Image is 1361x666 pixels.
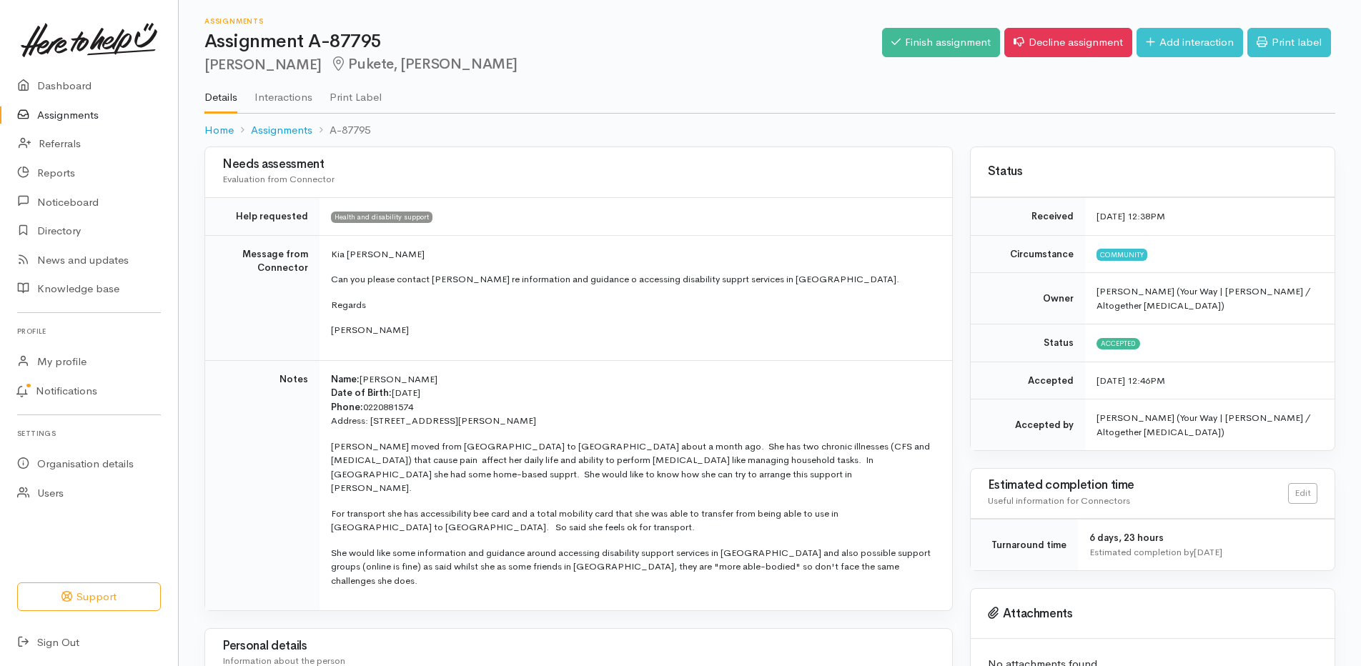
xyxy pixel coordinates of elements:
p: Can you please contact [PERSON_NAME] re information and guidance o accessing disability supprt se... [331,272,935,287]
a: Home [204,122,234,139]
h3: Personal details [222,640,935,653]
nav: breadcrumb [204,114,1335,147]
p: She would like some information and guidance around accessing disability support services in [GEO... [331,546,935,588]
p: [PERSON_NAME] moved from [GEOGRAPHIC_DATA] to [GEOGRAPHIC_DATA] about a month ago. She has two ch... [331,439,935,495]
span: Health and disability support [331,212,432,223]
p: Regards [331,298,935,312]
h6: Settings [17,424,161,443]
td: Notes [205,360,320,610]
a: Finish assignment [882,28,1000,57]
div: Estimated completion by [1089,545,1317,560]
p: Address: [STREET_ADDRESS][PERSON_NAME] [331,414,935,428]
a: Add interaction [1137,28,1243,57]
span: 6 days, 23 hours [1089,532,1164,544]
p: Kia [PERSON_NAME] [331,247,935,262]
p: [PERSON_NAME] [331,323,935,337]
td: Accepted [971,362,1085,399]
td: [PERSON_NAME] (Your Way | [PERSON_NAME] / Altogether [MEDICAL_DATA]) [1085,399,1335,451]
h2: [PERSON_NAME] [204,56,882,73]
span: Evaluation from Connector [222,173,335,185]
span: Name: [331,373,360,385]
h6: Assignments [204,17,882,25]
span: Accepted [1097,338,1140,349]
td: Message from Connector [205,235,320,360]
td: Circumstance [971,235,1085,273]
span: Date of Birth: [331,387,392,399]
p: For transport she has accessibility bee card and a total mobility card that she was able to trans... [331,507,935,535]
span: [PERSON_NAME] (Your Way | [PERSON_NAME] / Altogether [MEDICAL_DATA]) [1097,285,1310,312]
a: Details [204,72,237,114]
td: Help requested [205,198,320,236]
span: Phone: [331,401,363,413]
h3: Attachments [988,607,1317,621]
td: Received [971,198,1085,236]
a: Interactions [254,72,312,112]
span: Pukete, [PERSON_NAME] [330,55,518,73]
td: Owner [971,273,1085,324]
a: Edit [1288,483,1317,504]
span: 0220881574 [363,401,413,413]
td: Turnaround time [971,520,1078,571]
button: Support [17,582,161,612]
li: A-87795 [312,122,370,139]
a: Print label [1247,28,1331,57]
span: Useful information for Connectors [988,494,1130,507]
td: Status [971,324,1085,362]
h3: Needs assessment [222,158,935,172]
time: [DATE] 12:38PM [1097,210,1165,222]
a: Assignments [251,122,312,139]
td: Accepted by [971,399,1085,451]
span: Community [1097,249,1147,260]
time: [DATE] [1194,546,1222,558]
a: Print Label [330,72,382,112]
h3: Estimated completion time [988,479,1288,492]
a: Decline assignment [1004,28,1132,57]
time: [DATE] 12:46PM [1097,374,1165,387]
span: [DATE] [392,387,420,399]
h6: Profile [17,322,161,341]
span: [PERSON_NAME] [360,373,437,385]
h1: Assignment A-87795 [204,31,882,52]
h3: Status [988,165,1317,179]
